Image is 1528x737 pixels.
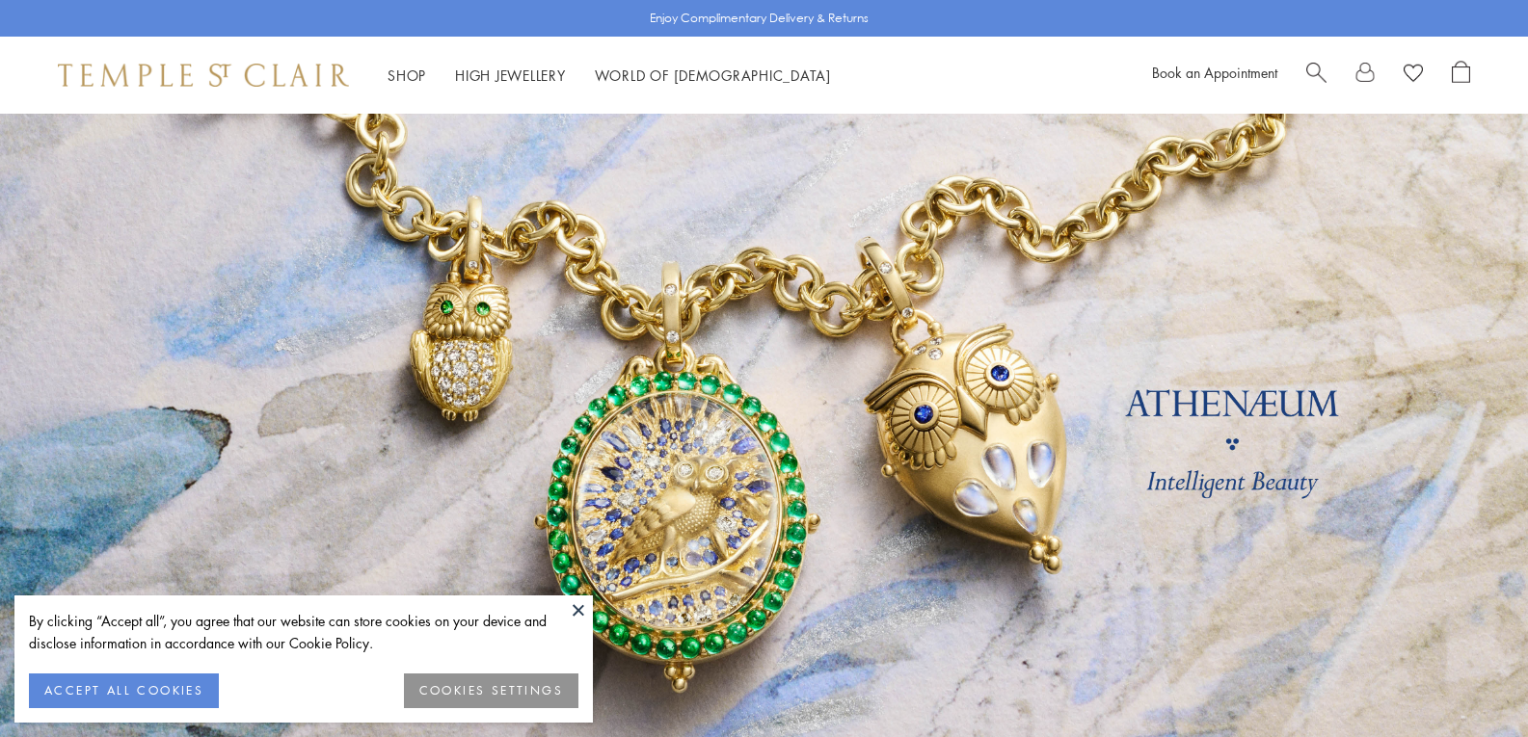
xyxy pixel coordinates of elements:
[455,66,566,85] a: High JewelleryHigh Jewellery
[388,64,831,88] nav: Main navigation
[1152,63,1277,82] a: Book an Appointment
[1452,61,1470,90] a: Open Shopping Bag
[595,66,831,85] a: World of [DEMOGRAPHIC_DATA]World of [DEMOGRAPHIC_DATA]
[29,673,219,708] button: ACCEPT ALL COOKIES
[388,66,426,85] a: ShopShop
[58,64,349,87] img: Temple St. Clair
[1306,61,1327,90] a: Search
[29,610,578,654] div: By clicking “Accept all”, you agree that our website can store cookies on your device and disclos...
[650,9,869,28] p: Enjoy Complimentary Delivery & Returns
[1404,61,1423,90] a: View Wishlist
[404,673,578,708] button: COOKIES SETTINGS
[1432,646,1509,718] iframe: Gorgias live chat messenger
